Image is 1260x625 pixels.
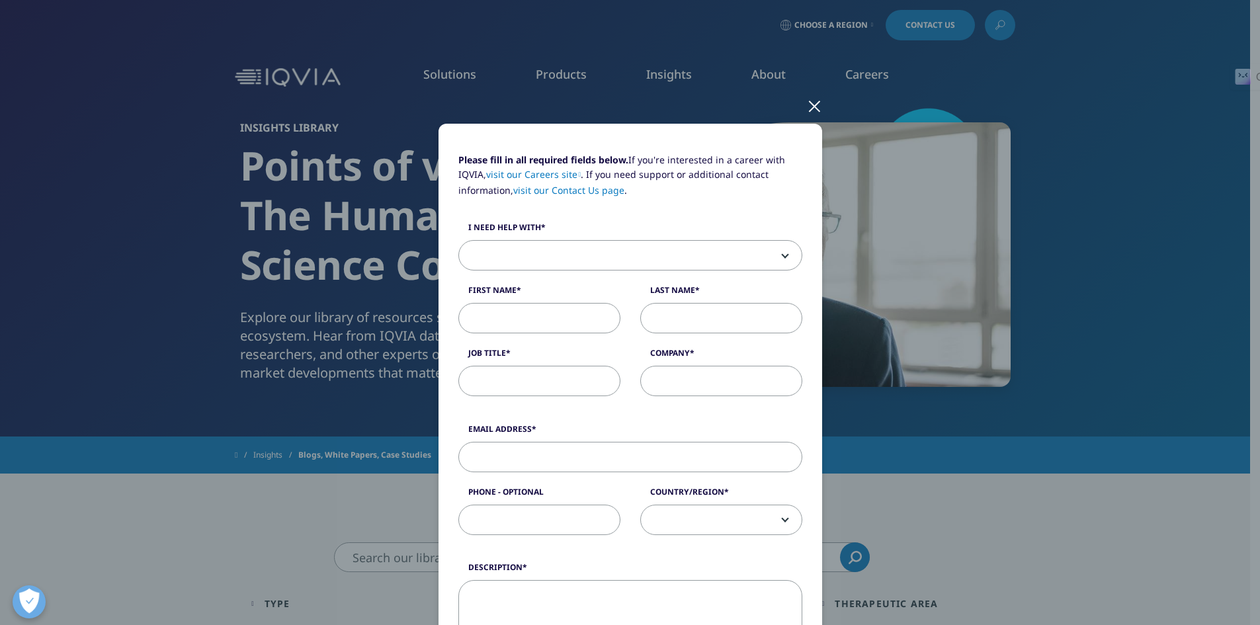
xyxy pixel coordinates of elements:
label: Company [640,347,802,366]
label: Email Address [458,423,802,442]
strong: Please fill in all required fields below. [458,153,628,166]
label: Description [458,562,802,580]
p: If you're interested in a career with IQVIA, . If you need support or additional contact informat... [458,153,802,208]
a: visit our Contact Us page [513,184,624,196]
a: visit our Careers site [486,168,581,181]
label: I need help with [458,222,802,240]
button: Open Preferences [13,585,46,618]
label: First Name [458,284,620,303]
label: Last Name [640,284,802,303]
label: Country/Region [640,486,802,505]
label: Job Title [458,347,620,366]
label: Phone - Optional [458,486,620,505]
